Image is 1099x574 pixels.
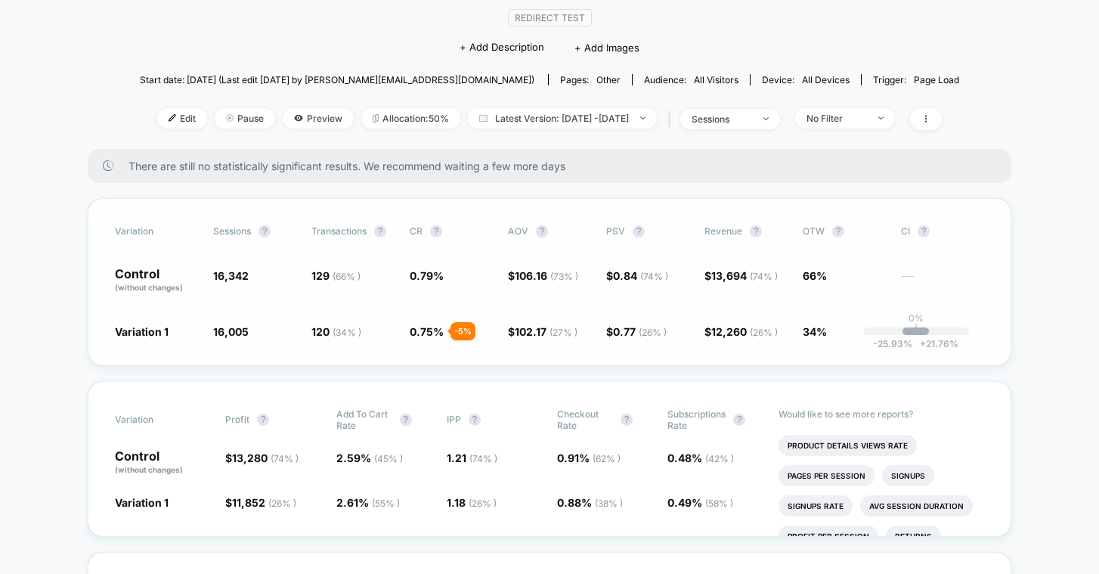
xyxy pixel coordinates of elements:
[140,74,534,85] span: Start date: [DATE] (Last edit [DATE] by [PERSON_NAME][EMAIL_ADDRESS][DOMAIN_NAME])
[901,225,984,237] span: CI
[410,225,423,237] span: CR
[311,325,361,338] span: 120
[640,271,668,282] span: ( 74 % )
[115,325,169,338] span: Variation 1
[460,40,544,55] span: + Add Description
[374,453,403,464] span: ( 45 % )
[232,496,296,509] span: 11,852
[750,225,762,237] button: ?
[258,225,271,237] button: ?
[333,271,361,282] span: ( 66 % )
[469,498,497,509] span: ( 26 % )
[803,325,827,338] span: 34%
[873,338,912,349] span: -25.93 %
[400,414,412,426] button: ?
[372,498,400,509] span: ( 55 % )
[574,42,639,54] span: + Add Images
[886,526,941,547] li: Returns
[595,498,623,509] span: ( 38 % )
[803,269,827,282] span: 66%
[873,74,959,85] div: Trigger:
[213,269,249,282] span: 16,342
[333,327,361,338] span: ( 34 % )
[508,9,592,26] span: Redirect Test
[704,225,742,237] span: Revenue
[115,283,183,292] span: (without changes)
[779,465,875,486] li: Pages Per Session
[226,114,234,122] img: end
[557,496,623,509] span: 0.88 %
[336,496,400,509] span: 2.61 %
[733,414,745,426] button: ?
[157,108,207,129] span: Edit
[915,324,918,335] p: |
[115,465,183,474] span: (without changes)
[711,325,778,338] span: 12,260
[802,74,850,85] span: all devices
[633,225,645,237] button: ?
[621,414,633,426] button: ?
[606,225,625,237] span: PSV
[711,269,778,282] span: 13,694
[667,496,733,509] span: 0.49 %
[705,498,733,509] span: ( 58 % )
[704,325,778,338] span: $
[664,108,680,130] span: |
[115,268,198,293] p: Control
[779,435,917,456] li: Product Details Views Rate
[763,117,769,120] img: end
[469,453,497,464] span: ( 74 % )
[705,453,734,464] span: ( 42 % )
[447,451,497,464] span: 1.21
[549,327,577,338] span: ( 27 % )
[115,450,210,476] p: Control
[593,453,621,464] span: ( 62 % )
[213,325,249,338] span: 16,005
[479,114,488,122] img: calendar
[667,408,726,431] span: Subscriptions Rate
[374,225,386,237] button: ?
[268,498,296,509] span: ( 26 % )
[336,408,392,431] span: Add To Cart Rate
[410,269,444,282] span: 0.79 %
[639,327,667,338] span: ( 26 % )
[336,451,403,464] span: 2.59 %
[918,225,930,237] button: ?
[257,414,269,426] button: ?
[550,271,578,282] span: ( 73 % )
[215,108,275,129] span: Pause
[508,269,578,282] span: $
[450,322,475,340] div: - 5 %
[115,225,198,237] span: Variation
[468,108,657,129] span: Latest Version: [DATE] - [DATE]
[596,74,621,85] span: other
[115,408,198,431] span: Variation
[557,408,613,431] span: Checkout Rate
[882,465,934,486] li: Signups
[213,225,251,237] span: Sessions
[115,496,169,509] span: Variation 1
[128,160,981,172] span: There are still no statistically significant results. We recommend waiting a few more days
[515,325,577,338] span: 102.17
[692,113,752,125] div: sessions
[750,74,861,85] span: Device:
[912,338,958,349] span: 21.76 %
[447,414,461,425] span: IPP
[779,408,985,420] p: Would like to see more reports?
[640,116,645,119] img: end
[361,108,460,129] span: Allocation: 50%
[606,269,668,282] span: $
[901,271,984,293] span: ---
[508,225,528,237] span: AOV
[225,414,249,425] span: Profit
[169,114,176,122] img: edit
[225,451,299,464] span: $
[878,116,884,119] img: end
[469,414,481,426] button: ?
[806,113,867,124] div: No Filter
[803,225,886,237] span: OTW
[914,74,959,85] span: Page Load
[644,74,738,85] div: Audience:
[750,271,778,282] span: ( 74 % )
[909,312,924,324] p: 0%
